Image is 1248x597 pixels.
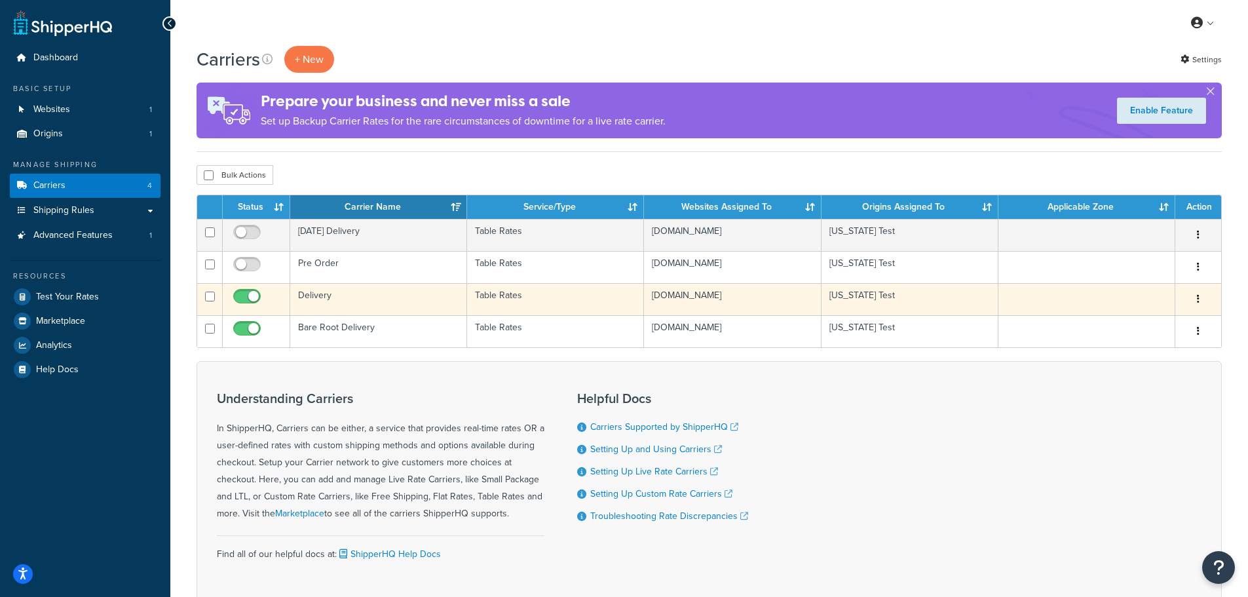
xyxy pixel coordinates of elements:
span: 4 [147,180,152,191]
td: Table Rates [467,315,644,347]
a: Websites 1 [10,98,161,122]
li: Advanced Features [10,223,161,248]
th: Applicable Zone: activate to sort column ascending [998,195,1175,219]
div: Resources [10,271,161,282]
td: [US_STATE] Test [822,283,998,315]
td: [US_STATE] Test [822,219,998,251]
span: Websites [33,104,70,115]
td: [US_STATE] Test [822,315,998,347]
a: Origins 1 [10,122,161,146]
span: Help Docs [36,364,79,376]
a: Analytics [10,334,161,357]
th: Action [1175,195,1221,219]
td: Bare Root Delivery [290,315,467,347]
th: Origins Assigned To: activate to sort column ascending [822,195,998,219]
a: Marketplace [10,309,161,333]
button: Bulk Actions [197,165,273,185]
div: Find all of our helpful docs at: [217,535,544,563]
td: [US_STATE] Test [822,251,998,283]
a: Enable Feature [1117,98,1206,124]
a: Help Docs [10,358,161,381]
td: Pre Order [290,251,467,283]
th: Carrier Name: activate to sort column ascending [290,195,467,219]
td: [DOMAIN_NAME] [644,283,821,315]
span: Marketplace [36,316,85,327]
span: Carriers [33,180,66,191]
a: Marketplace [275,507,324,520]
li: Origins [10,122,161,146]
button: + New [284,46,334,73]
a: Setting Up Custom Rate Carriers [590,487,732,501]
td: Table Rates [467,219,644,251]
a: Shipping Rules [10,199,161,223]
a: Settings [1181,50,1222,69]
a: ShipperHQ Help Docs [337,547,441,561]
a: Carriers 4 [10,174,161,198]
li: Websites [10,98,161,122]
a: Troubleshooting Rate Discrepancies [590,509,748,523]
p: Set up Backup Carrier Rates for the rare circumstances of downtime for a live rate carrier. [261,112,666,130]
span: Dashboard [33,52,78,64]
span: Origins [33,128,63,140]
a: Setting Up Live Rate Carriers [590,465,718,478]
div: In ShipperHQ, Carriers can be either, a service that provides real-time rates OR a user-defined r... [217,391,544,522]
img: ad-rules-rateshop-fe6ec290ccb7230408bd80ed9643f0289d75e0ffd9eb532fc0e269fcd187b520.png [197,83,261,138]
li: Carriers [10,174,161,198]
h1: Carriers [197,47,260,72]
th: Service/Type: activate to sort column ascending [467,195,644,219]
th: Websites Assigned To: activate to sort column ascending [644,195,821,219]
h4: Prepare your business and never miss a sale [261,90,666,112]
span: 1 [149,230,152,241]
a: ShipperHQ Home [14,10,112,36]
a: Carriers Supported by ShipperHQ [590,420,738,434]
span: Test Your Rates [36,292,99,303]
a: Advanced Features 1 [10,223,161,248]
span: Analytics [36,340,72,351]
h3: Helpful Docs [577,391,748,406]
span: 1 [149,128,152,140]
h3: Understanding Carriers [217,391,544,406]
div: Basic Setup [10,83,161,94]
button: Open Resource Center [1202,551,1235,584]
td: Table Rates [467,283,644,315]
a: Setting Up and Using Carriers [590,442,722,456]
th: Status: activate to sort column ascending [223,195,290,219]
td: [DATE] Delivery [290,219,467,251]
a: Dashboard [10,46,161,70]
td: Delivery [290,283,467,315]
td: [DOMAIN_NAME] [644,315,821,347]
td: [DOMAIN_NAME] [644,219,821,251]
td: [DOMAIN_NAME] [644,251,821,283]
a: Test Your Rates [10,285,161,309]
span: 1 [149,104,152,115]
span: Advanced Features [33,230,113,241]
div: Manage Shipping [10,159,161,170]
span: Shipping Rules [33,205,94,216]
td: Table Rates [467,251,644,283]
